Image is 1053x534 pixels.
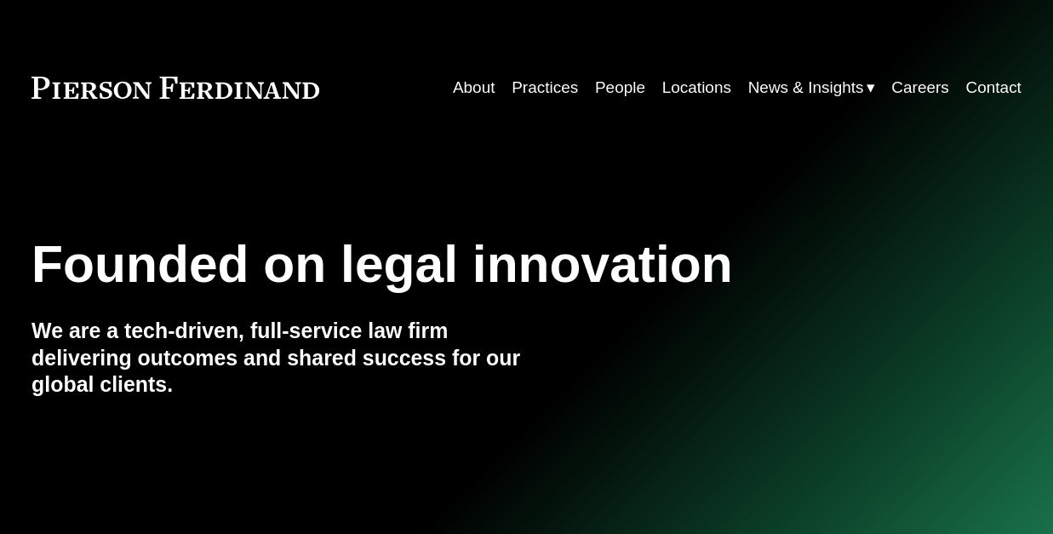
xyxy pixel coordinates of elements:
[891,72,948,104] a: Careers
[512,72,578,104] a: Practices
[31,235,856,294] h1: Founded on legal innovation
[595,72,645,104] a: People
[748,73,864,102] span: News & Insights
[453,72,495,104] a: About
[662,72,731,104] a: Locations
[966,72,1022,104] a: Contact
[748,72,875,104] a: folder dropdown
[31,318,526,399] h4: We are a tech-driven, full-service law firm delivering outcomes and shared success for our global...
